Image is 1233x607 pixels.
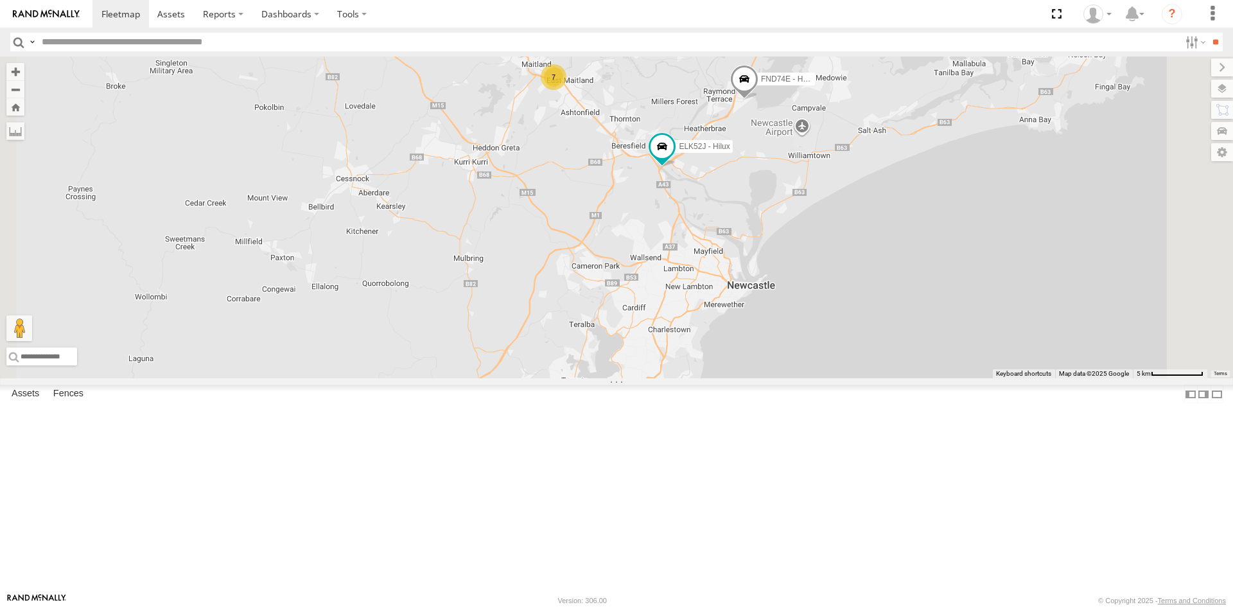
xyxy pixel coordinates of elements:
[6,63,24,80] button: Zoom in
[1059,370,1129,377] span: Map data ©2025 Google
[7,594,66,607] a: Visit our Website
[1214,371,1227,376] a: Terms (opens in new tab)
[6,80,24,98] button: Zoom out
[1211,385,1223,403] label: Hide Summary Table
[1137,370,1151,377] span: 5 km
[1197,385,1210,403] label: Dock Summary Table to the Right
[1162,4,1182,24] i: ?
[541,64,566,90] div: 7
[6,315,32,341] button: Drag Pegman onto the map to open Street View
[1211,143,1233,161] label: Map Settings
[679,141,730,150] span: ELK52J - Hilux
[1079,4,1116,24] div: Bec Moran
[996,369,1051,378] button: Keyboard shortcuts
[1184,385,1197,403] label: Dock Summary Table to the Left
[47,385,90,403] label: Fences
[1158,597,1226,604] a: Terms and Conditions
[13,10,80,19] img: rand-logo.svg
[1180,33,1208,51] label: Search Filter Options
[1098,597,1226,604] div: © Copyright 2025 -
[558,597,607,604] div: Version: 306.00
[761,74,814,83] span: FND74E - Hilux
[1133,369,1207,378] button: Map scale: 5 km per 78 pixels
[6,98,24,116] button: Zoom Home
[27,33,37,51] label: Search Query
[5,385,46,403] label: Assets
[6,122,24,140] label: Measure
